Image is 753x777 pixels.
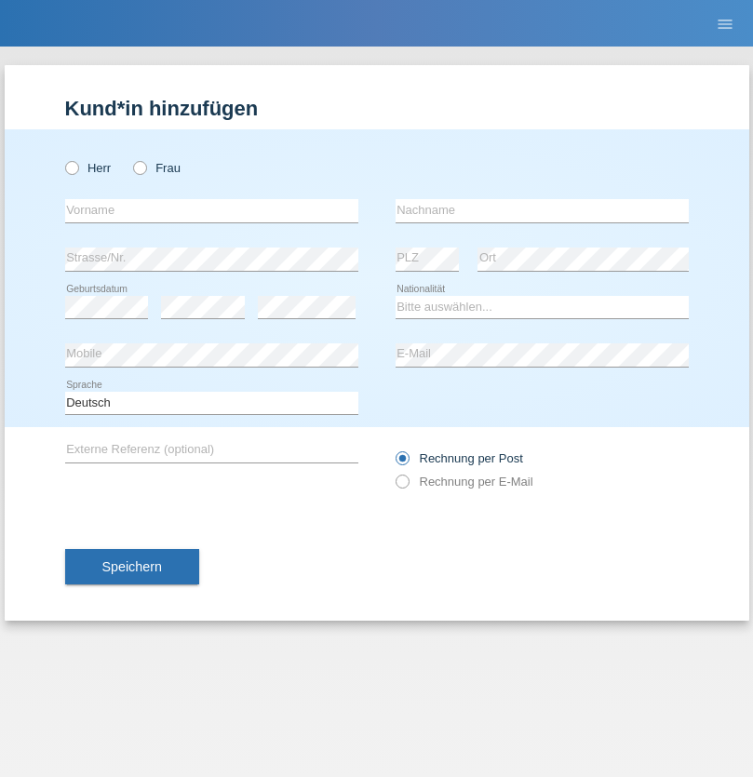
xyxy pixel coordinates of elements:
label: Herr [65,161,112,175]
span: Speichern [102,559,162,574]
label: Rechnung per Post [396,451,523,465]
input: Rechnung per Post [396,451,408,475]
input: Herr [65,161,77,173]
button: Speichern [65,549,199,584]
a: menu [706,18,744,29]
input: Rechnung per E-Mail [396,475,408,498]
input: Frau [133,161,145,173]
label: Rechnung per E-Mail [396,475,533,489]
label: Frau [133,161,181,175]
h1: Kund*in hinzufügen [65,97,689,120]
i: menu [716,15,734,33]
